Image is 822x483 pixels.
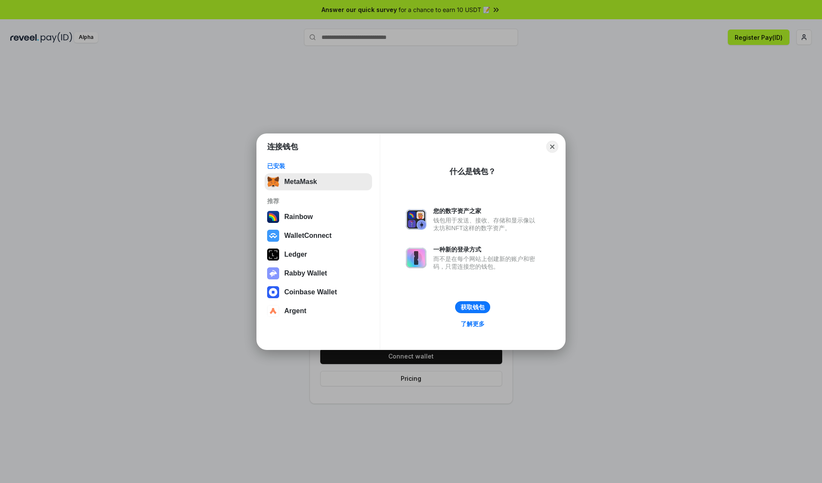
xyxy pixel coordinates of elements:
[265,173,372,190] button: MetaMask
[267,305,279,317] img: svg+xml,%3Csvg%20width%3D%2228%22%20height%3D%2228%22%20viewBox%3D%220%200%2028%2028%22%20fill%3D...
[433,216,539,232] div: 钱包用于发送、接收、存储和显示像以太坊和NFT这样的数字资产。
[284,232,332,240] div: WalletConnect
[284,251,307,258] div: Ledger
[546,141,558,153] button: Close
[267,142,298,152] h1: 连接钱包
[456,318,490,329] a: 了解更多
[265,227,372,244] button: WalletConnect
[267,211,279,223] img: svg+xml,%3Csvg%20width%3D%22120%22%20height%3D%22120%22%20viewBox%3D%220%200%20120%20120%22%20fil...
[267,162,369,170] div: 已安装
[406,248,426,268] img: svg+xml,%3Csvg%20xmlns%3D%22http%3A%2F%2Fwww.w3.org%2F2000%2Fsvg%22%20fill%3D%22none%22%20viewBox...
[433,207,539,215] div: 您的数字资产之家
[267,176,279,188] img: svg+xml,%3Csvg%20fill%3D%22none%22%20height%3D%2233%22%20viewBox%3D%220%200%2035%2033%22%20width%...
[265,208,372,225] button: Rainbow
[433,255,539,270] div: 而不是在每个网站上创建新的账户和密码，只需连接您的钱包。
[265,246,372,263] button: Ledger
[284,288,337,296] div: Coinbase Wallet
[267,197,369,205] div: 推荐
[267,230,279,242] img: svg+xml,%3Csvg%20width%3D%2228%22%20height%3D%2228%22%20viewBox%3D%220%200%2028%2028%22%20fill%3D...
[450,166,496,177] div: 什么是钱包？
[267,286,279,298] img: svg+xml,%3Csvg%20width%3D%2228%22%20height%3D%2228%22%20viewBox%3D%220%200%2028%2028%22%20fill%3D...
[406,209,426,230] img: svg+xml,%3Csvg%20xmlns%3D%22http%3A%2F%2Fwww.w3.org%2F2000%2Fsvg%22%20fill%3D%22none%22%20viewBox...
[267,267,279,279] img: svg+xml,%3Csvg%20xmlns%3D%22http%3A%2F%2Fwww.w3.org%2F2000%2Fsvg%22%20fill%3D%22none%22%20viewBox...
[284,213,313,221] div: Rainbow
[284,270,327,277] div: Rabby Wallet
[265,284,372,301] button: Coinbase Wallet
[284,307,307,315] div: Argent
[265,302,372,320] button: Argent
[433,246,539,253] div: 一种新的登录方式
[265,265,372,282] button: Rabby Wallet
[455,301,490,313] button: 获取钱包
[461,320,485,328] div: 了解更多
[284,178,317,186] div: MetaMask
[267,249,279,261] img: svg+xml,%3Csvg%20xmlns%3D%22http%3A%2F%2Fwww.w3.org%2F2000%2Fsvg%22%20width%3D%2228%22%20height%3...
[461,303,485,311] div: 获取钱包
